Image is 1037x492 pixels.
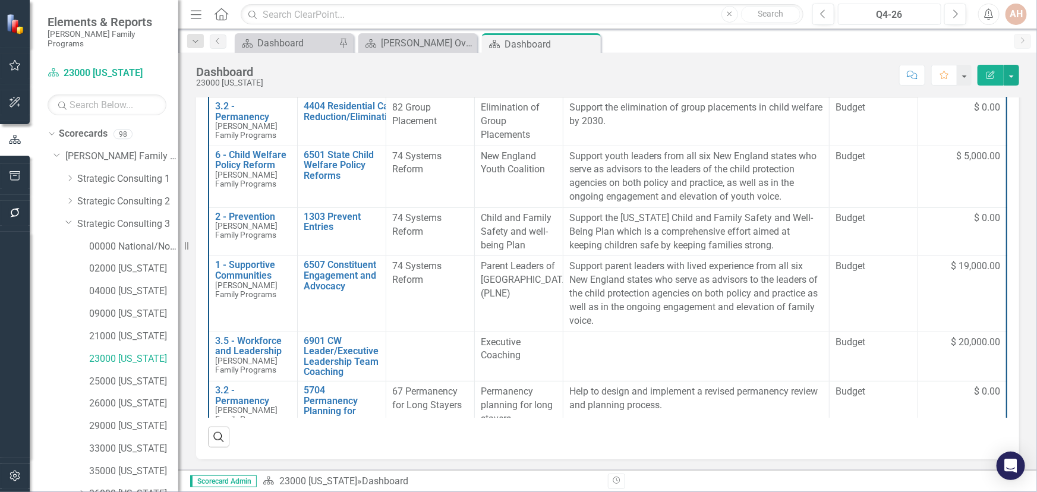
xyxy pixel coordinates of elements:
a: 2 - Prevention [215,212,291,222]
span: [PERSON_NAME] Family Programs [215,221,278,239]
a: 33000 [US_STATE] [89,442,178,456]
td: Double-Click to Edit Right Click for Context Menu [209,146,297,207]
a: 21000 [US_STATE] [89,330,178,343]
td: Double-Click to Edit Right Click for Context Menu [297,146,386,207]
span: Budget [836,385,912,399]
p: Support the elimination of group placements in child welfare by 2030. [569,101,823,128]
td: Double-Click to Edit [563,207,830,256]
span: Budget [836,101,912,115]
span: $ 5,000.00 [956,150,1000,163]
td: Double-Click to Edit [918,256,1007,332]
div: Open Intercom Messenger [997,452,1025,480]
td: Double-Click to Edit [563,146,830,207]
td: Double-Click to Edit [563,332,830,381]
td: Double-Click to Edit Right Click for Context Menu [209,97,297,146]
button: Search [741,6,800,23]
a: 25000 [US_STATE] [89,375,178,389]
span: $ 0.00 [974,212,1000,225]
td: Double-Click to Edit [475,332,563,381]
span: Permanency planning for long stayers [481,386,553,424]
td: Double-Click to Edit Right Click for Context Menu [297,332,386,381]
a: 09000 [US_STATE] [89,307,178,321]
span: [PERSON_NAME] Family Programs [215,121,278,140]
a: 04000 [US_STATE] [89,285,178,298]
span: $ 0.00 [974,101,1000,115]
a: 23000 [US_STATE] [279,475,357,487]
div: Dashboard [257,36,336,51]
span: 74 Systems Reform [392,212,442,237]
p: Support the [US_STATE] Child and Family Safety and Well-Being Plan which is a comprehensive effor... [569,212,823,253]
span: Parent Leaders of [GEOGRAPHIC_DATA] (PLNE) [481,260,570,299]
td: Double-Click to Edit [475,146,563,207]
a: 6501 State Child Welfare Policy Reforms [304,150,380,181]
button: AH [1006,4,1027,25]
td: Double-Click to Edit [830,146,918,207]
td: Double-Click to Edit [386,256,474,332]
span: 74 Systems Reform [392,260,442,285]
td: Double-Click to Edit [475,256,563,332]
td: Double-Click to Edit [386,97,474,146]
div: 23000 [US_STATE] [196,78,263,87]
span: Budget [836,150,912,163]
td: Double-Click to Edit [563,381,830,441]
td: Double-Click to Edit Right Click for Context Menu [297,256,386,332]
td: Double-Click to Edit [830,256,918,332]
span: Scorecard Admin [190,475,257,487]
span: Budget [836,336,912,349]
td: Double-Click to Edit [830,97,918,146]
td: Double-Click to Edit [918,332,1007,381]
p: Support parent leaders with lived experience from all six New England states who serve as advisor... [569,260,823,327]
td: Double-Click to Edit [386,146,474,207]
span: $ 20,000.00 [951,336,1000,349]
span: [PERSON_NAME] Family Programs [215,280,278,299]
p: Support youth leaders from all six New England states who serve as advisors to the leaders of the... [569,150,823,204]
td: Double-Click to Edit [386,381,474,441]
td: Double-Click to Edit [563,97,830,146]
a: 02000 [US_STATE] [89,262,178,276]
td: Double-Click to Edit [563,256,830,332]
td: Double-Click to Edit [475,207,563,256]
span: Child and Family Safety and well-being Plan [481,212,551,251]
button: Q4-26 [838,4,942,25]
small: [PERSON_NAME] Family Programs [48,29,166,49]
span: Elimination of Group Placements [481,102,540,140]
a: 35000 [US_STATE] [89,465,178,478]
span: [PERSON_NAME] Family Programs [215,356,278,374]
td: Double-Click to Edit Right Click for Context Menu [297,97,386,146]
div: [PERSON_NAME] Overview [381,36,474,51]
a: 3.2 - Permanency [215,385,291,406]
a: Dashboard [238,36,336,51]
td: Double-Click to Edit [830,381,918,441]
a: 6507 Constituent Engagement and Advocacy [304,260,380,291]
span: $ 19,000.00 [951,260,1000,273]
td: Double-Click to Edit Right Click for Context Menu [209,256,297,332]
a: 26000 [US_STATE] [89,397,178,411]
a: Strategic Consulting 2 [77,195,178,209]
a: 29000 [US_STATE] [89,420,178,433]
span: [PERSON_NAME] Family Programs [215,405,278,424]
td: Double-Click to Edit Right Click for Context Menu [209,207,297,256]
td: Double-Click to Edit [830,332,918,381]
span: 82 Group Placement [392,102,437,127]
a: Strategic Consulting 1 [77,172,178,186]
td: Double-Click to Edit Right Click for Context Menu [297,207,386,256]
td: Double-Click to Edit [386,332,474,381]
span: [PERSON_NAME] Family Programs [215,170,278,188]
span: 74 Systems Reform [392,150,442,175]
td: Double-Click to Edit [918,207,1007,256]
a: 3.5 - Workforce and Leadership [215,336,291,357]
span: Budget [836,212,912,225]
div: » [263,475,599,488]
td: Double-Click to Edit [386,207,474,256]
a: Strategic Consulting 3 [77,217,178,231]
td: Double-Click to Edit [918,97,1007,146]
div: 98 [114,129,133,139]
div: Q4-26 [842,8,938,22]
span: Executive Coaching [481,336,521,361]
a: 1303 Prevent Entries [304,212,380,232]
span: 67 Permanency for Long Stayers [392,386,462,411]
a: 5704 Permanency Planning for Long-Staying Youth [304,385,380,437]
a: 4404 Residential Care Reduction/Elimination [304,101,398,122]
a: [PERSON_NAME] Overview [361,36,474,51]
input: Search Below... [48,94,166,115]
